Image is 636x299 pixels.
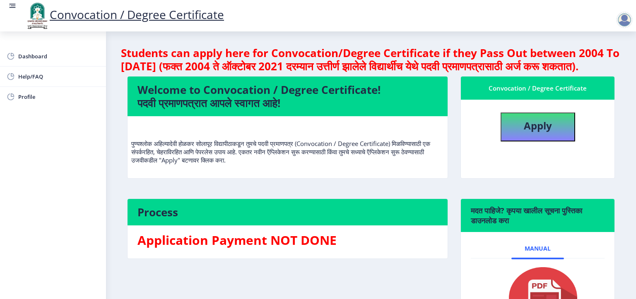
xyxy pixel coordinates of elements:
span: Profile [18,92,99,102]
span: Manual [525,245,551,252]
h4: Process [137,206,438,219]
b: Apply [524,119,552,132]
img: logo [25,2,50,30]
div: Convocation / Degree Certificate [471,83,605,93]
a: Manual [511,239,564,258]
a: Convocation / Degree Certificate [25,7,224,22]
button: Apply [501,112,575,141]
p: पुण्यश्लोक अहिल्यादेवी होळकर सोलापूर विद्यापीठाकडून तुमचे पदवी प्रमाणपत्र (Convocation / Degree C... [131,123,444,164]
span: Dashboard [18,51,99,61]
h6: मदत पाहिजे? कृपया खालील सूचना पुस्तिका डाउनलोड करा [471,206,605,225]
h3: Application Payment NOT DONE [137,232,438,249]
h4: Students can apply here for Convocation/Degree Certificate if they Pass Out between 2004 To [DATE... [121,46,621,73]
h4: Welcome to Convocation / Degree Certificate! पदवी प्रमाणपत्रात आपले स्वागत आहे! [137,83,438,110]
span: Help/FAQ [18,72,99,81]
